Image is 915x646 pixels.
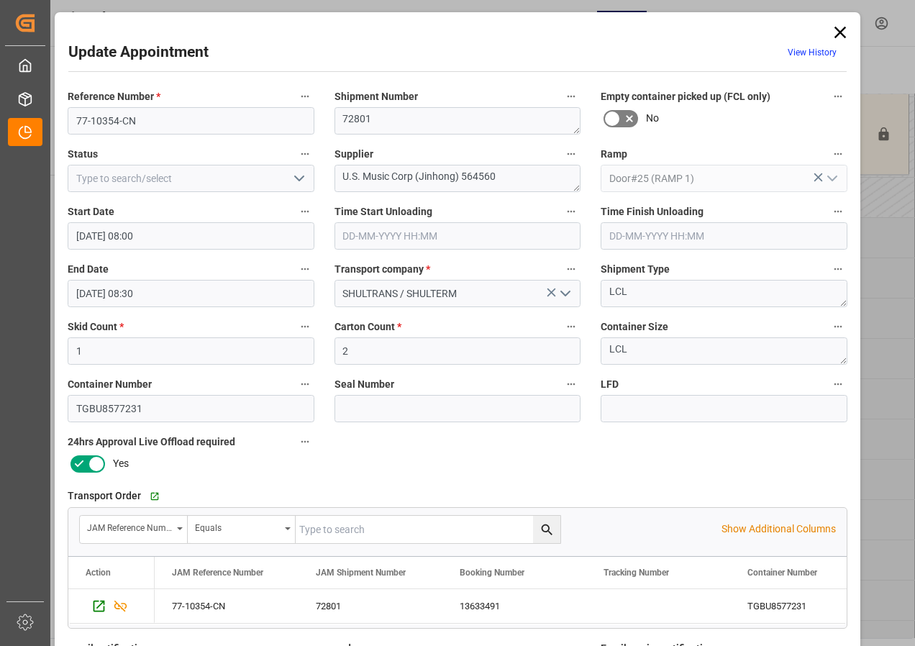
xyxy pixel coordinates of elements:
[601,280,847,307] textarea: LCL
[601,222,847,250] input: DD-MM-YYYY HH:MM
[68,204,114,219] span: Start Date
[296,375,314,393] button: Container Number
[296,516,560,543] input: Type to search
[68,589,155,624] div: Press SPACE to select this row.
[562,87,581,106] button: Shipment Number
[68,89,160,104] span: Reference Number
[730,589,874,623] div: TGBU8577231
[316,568,406,578] span: JAM Shipment Number
[68,280,314,307] input: DD-MM-YYYY HH:MM
[87,518,172,534] div: JAM Reference Number
[296,432,314,451] button: 24hrs Approval Live Offload required
[562,260,581,278] button: Transport company *
[68,435,235,450] span: 24hrs Approval Live Offload required
[113,456,129,471] span: Yes
[68,41,209,64] h2: Update Appointment
[554,283,575,305] button: open menu
[287,168,309,190] button: open menu
[562,202,581,221] button: Time Start Unloading
[829,145,847,163] button: Ramp
[68,262,109,277] span: End Date
[299,589,442,623] div: 72801
[562,375,581,393] button: Seal Number
[829,375,847,393] button: LFD
[68,377,152,392] span: Container Number
[334,107,581,135] textarea: 72801
[68,147,98,162] span: Status
[646,111,659,126] span: No
[155,589,299,623] div: 77-10354-CN
[601,319,668,335] span: Container Size
[601,165,847,192] input: Type to search/select
[68,488,141,504] span: Transport Order
[601,89,770,104] span: Empty container picked up (FCL only)
[334,319,401,335] span: Carton Count
[604,568,669,578] span: Tracking Number
[296,202,314,221] button: Start Date
[533,516,560,543] button: search button
[68,222,314,250] input: DD-MM-YYYY HH:MM
[334,165,581,192] textarea: U.S. Music Corp (Jinhong) 564560
[829,202,847,221] button: Time Finish Unloading
[68,319,124,335] span: Skid Count
[334,204,432,219] span: Time Start Unloading
[86,568,111,578] div: Action
[296,260,314,278] button: End Date
[334,262,430,277] span: Transport company
[601,262,670,277] span: Shipment Type
[601,377,619,392] span: LFD
[562,317,581,336] button: Carton Count *
[442,589,586,623] div: 13633491
[820,168,842,190] button: open menu
[829,87,847,106] button: Empty container picked up (FCL only)
[562,145,581,163] button: Supplier
[296,317,314,336] button: Skid Count *
[601,147,627,162] span: Ramp
[296,87,314,106] button: Reference Number *
[296,145,314,163] button: Status
[80,516,188,543] button: open menu
[334,377,394,392] span: Seal Number
[195,518,280,534] div: Equals
[334,222,581,250] input: DD-MM-YYYY HH:MM
[68,165,314,192] input: Type to search/select
[188,516,296,543] button: open menu
[334,147,373,162] span: Supplier
[460,568,524,578] span: Booking Number
[601,337,847,365] textarea: LCL
[334,89,418,104] span: Shipment Number
[788,47,837,58] a: View History
[747,568,817,578] span: Container Number
[172,568,263,578] span: JAM Reference Number
[721,522,836,537] p: Show Additional Columns
[829,260,847,278] button: Shipment Type
[601,204,704,219] span: Time Finish Unloading
[829,317,847,336] button: Container Size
